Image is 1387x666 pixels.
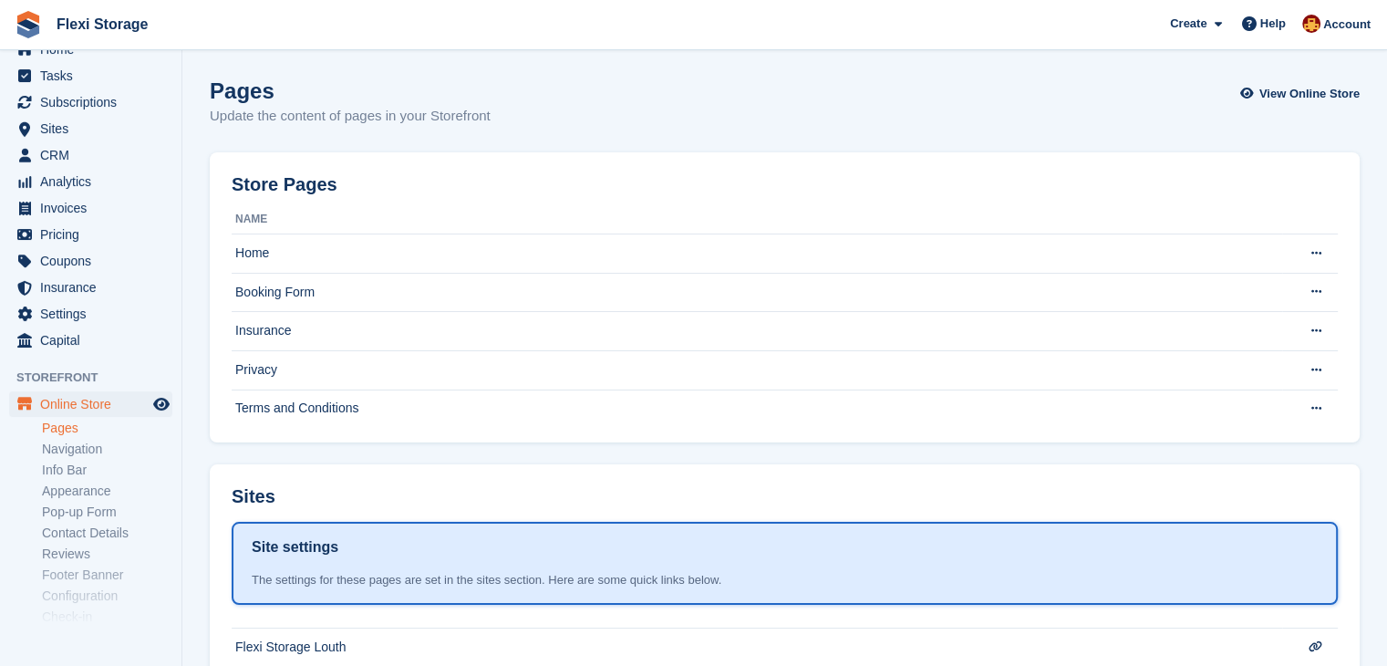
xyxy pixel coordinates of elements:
[9,301,172,327] a: menu
[40,63,150,88] span: Tasks
[150,393,172,415] a: Preview store
[1302,15,1320,33] img: Andrew Bett
[15,11,42,38] img: stora-icon-8386f47178a22dfd0bd8f6a31ec36ba5ce8667c1dd55bd0f319d3a0aa187defe.svg
[232,312,1282,351] td: Insurance
[9,116,172,141] a: menu
[9,222,172,247] a: menu
[232,350,1282,390] td: Privacy
[42,420,172,437] a: Pages
[40,142,150,168] span: CRM
[9,275,172,300] a: menu
[40,116,150,141] span: Sites
[9,195,172,221] a: menu
[1170,15,1206,33] span: Create
[232,205,1282,234] th: Name
[40,248,150,274] span: Coupons
[16,369,181,387] span: Storefront
[232,174,337,195] h2: Store Pages
[40,328,150,353] span: Capital
[210,106,491,127] p: Update the content of pages in your Storefront
[210,78,491,103] h1: Pages
[1323,16,1371,34] span: Account
[1260,15,1286,33] span: Help
[232,234,1282,274] td: Home
[42,483,172,500] a: Appearance
[42,609,172,626] a: Check-in
[252,571,1318,589] div: The settings for these pages are set in the sites section. Here are some quick links below.
[232,273,1282,312] td: Booking Form
[232,390,1282,428] td: Terms and Conditions
[9,89,172,115] a: menu
[9,63,172,88] a: menu
[40,391,150,417] span: Online Store
[42,504,172,521] a: Pop-up Form
[42,546,172,563] a: Reviews
[232,486,275,507] h2: Sites
[40,222,150,247] span: Pricing
[40,89,150,115] span: Subscriptions
[42,462,172,479] a: Info Bar
[42,567,172,584] a: Footer Banner
[40,169,150,194] span: Analytics
[42,525,172,542] a: Contact Details
[40,275,150,300] span: Insurance
[42,441,172,458] a: Navigation
[252,536,338,558] h1: Site settings
[40,301,150,327] span: Settings
[9,328,172,353] a: menu
[1245,78,1360,109] a: View Online Store
[40,195,150,221] span: Invoices
[49,9,155,39] a: Flexi Storage
[9,248,172,274] a: menu
[9,391,172,417] a: menu
[9,169,172,194] a: menu
[9,142,172,168] a: menu
[42,588,172,605] a: Configuration
[1259,85,1360,103] span: View Online Store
